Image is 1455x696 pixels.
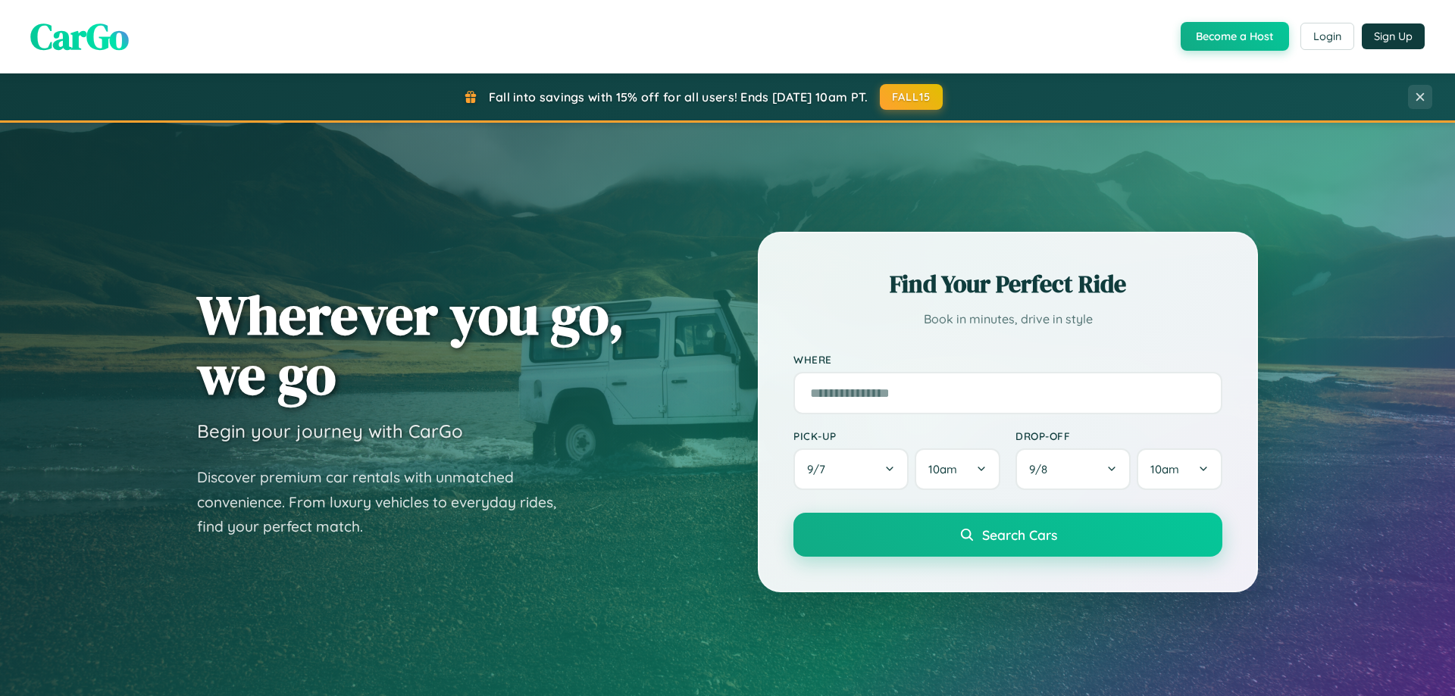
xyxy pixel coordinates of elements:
[1029,462,1055,476] span: 9 / 8
[197,465,576,539] p: Discover premium car rentals with unmatched convenience. From luxury vehicles to everyday rides, ...
[1015,448,1131,490] button: 9/8
[1362,23,1425,49] button: Sign Up
[1300,23,1354,50] button: Login
[793,308,1222,330] p: Book in minutes, drive in style
[489,89,868,105] span: Fall into savings with 15% off for all users! Ends [DATE] 10am PT.
[793,267,1222,301] h2: Find Your Perfect Ride
[1137,448,1222,490] button: 10am
[982,526,1057,543] span: Search Cars
[197,285,624,404] h1: Wherever you go, we go
[807,462,833,476] span: 9 / 7
[793,513,1222,557] button: Search Cars
[915,448,1000,490] button: 10am
[1015,429,1222,442] label: Drop-off
[793,448,909,490] button: 9/7
[197,420,463,442] h3: Begin your journey with CarGo
[1150,462,1179,476] span: 10am
[793,353,1222,366] label: Where
[880,84,943,110] button: FALL15
[1181,22,1289,51] button: Become a Host
[793,429,1000,442] label: Pick-up
[928,462,957,476] span: 10am
[30,11,129,61] span: CarGo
